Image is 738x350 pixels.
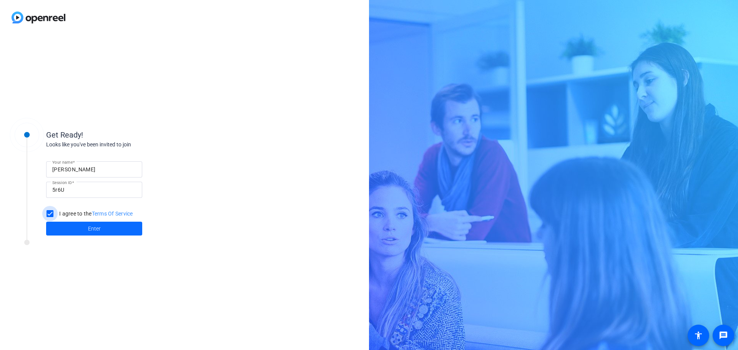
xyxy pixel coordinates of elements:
[92,211,133,217] a: Terms Of Service
[46,129,200,141] div: Get Ready!
[46,141,200,149] div: Looks like you've been invited to join
[46,222,142,236] button: Enter
[88,225,101,233] span: Enter
[719,331,728,340] mat-icon: message
[58,210,133,217] label: I agree to the
[694,331,703,340] mat-icon: accessibility
[52,160,73,164] mat-label: Your name
[52,180,72,185] mat-label: Session ID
